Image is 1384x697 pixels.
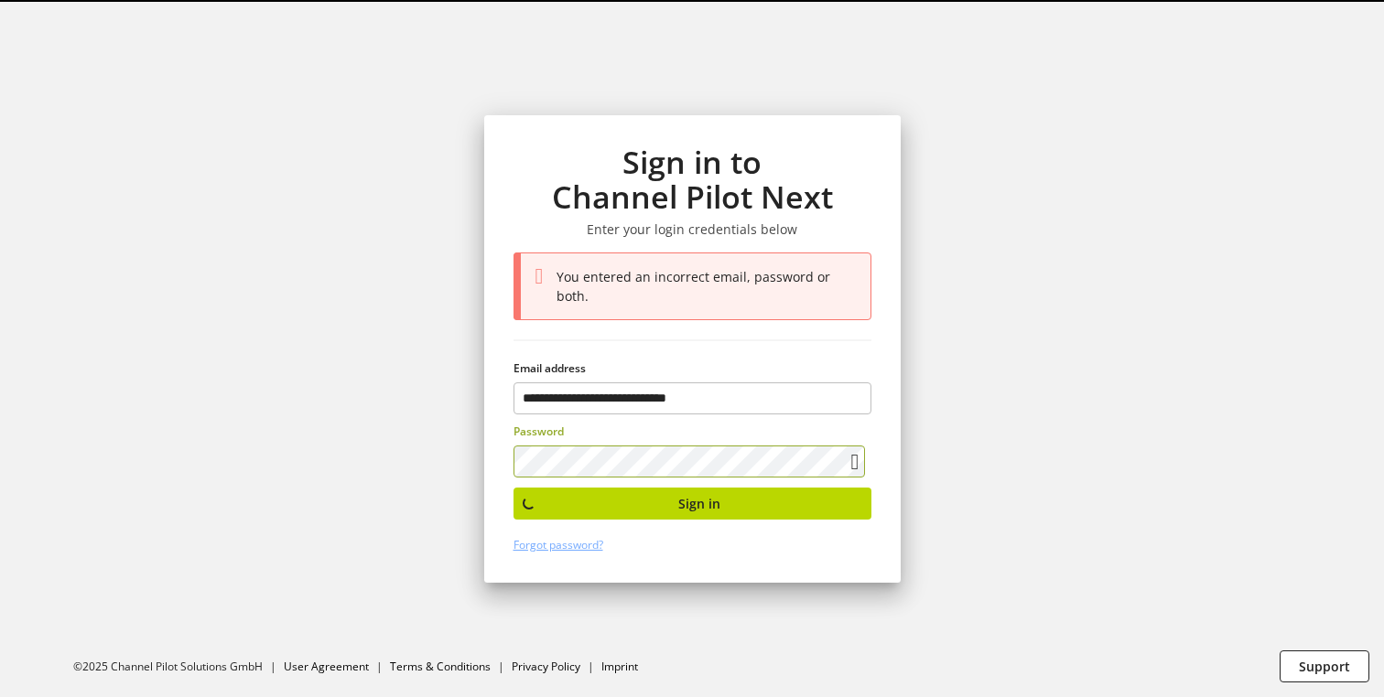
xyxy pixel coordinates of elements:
button: Support [1280,650,1369,682]
span: Password [514,424,564,439]
a: Privacy Policy [512,659,580,674]
keeper-lock: Open Keeper Popup [811,451,833,473]
span: Email address [514,360,586,376]
a: Terms & Conditions [390,659,491,674]
a: User Agreement [284,659,369,674]
h3: Enter your login credentials below [514,221,871,238]
a: Imprint [601,659,638,674]
a: Forgot password? [514,537,603,552]
li: ©2025 Channel Pilot Solutions GmbH [73,659,284,675]
h1: Sign in to Channel Pilot Next [514,145,871,215]
div: You entered an incorrect email, password or both. [557,267,862,306]
span: Support [1299,657,1350,676]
